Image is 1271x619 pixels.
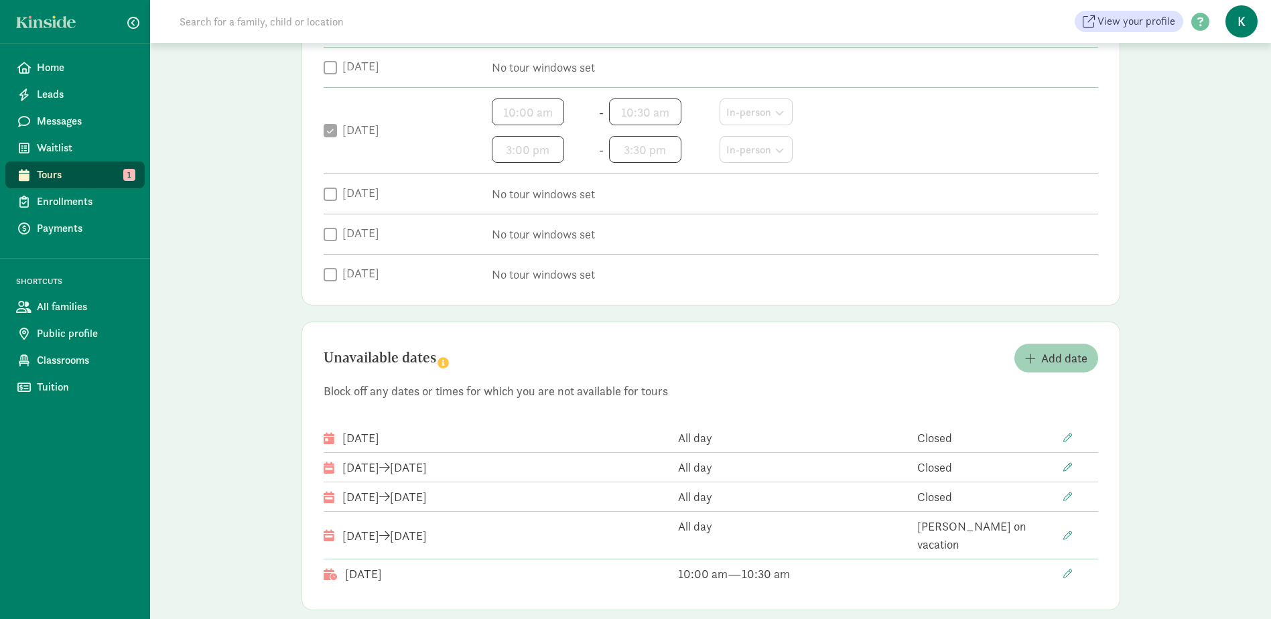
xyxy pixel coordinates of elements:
[678,488,910,506] div: All day
[337,122,379,138] label: [DATE]
[599,103,604,121] span: -
[172,8,547,35] input: Search for a family, child or location
[37,299,134,315] span: All families
[609,136,681,163] input: End time
[342,429,379,447] div: [DATE]
[917,458,1033,476] div: Closed
[609,98,681,125] input: End time
[1204,555,1271,619] iframe: Chat Widget
[678,429,910,447] div: All day
[5,188,145,215] a: Enrollments
[599,141,604,159] span: -
[1075,11,1183,32] a: View your profile
[1041,349,1087,367] span: Add date
[37,220,134,236] span: Payments
[342,458,427,476] div: [DATE] [DATE]
[37,140,134,156] span: Waitlist
[337,265,379,281] label: [DATE]
[37,326,134,342] span: Public profile
[37,60,134,76] span: Home
[324,383,1098,399] p: Block off any dates or times for which you are not available for tours
[917,488,1033,506] div: Closed
[678,517,910,553] div: All day
[678,565,910,583] div: 10:00 am—10:30 am
[324,344,450,372] h2: Unavailable dates
[492,60,1098,76] p: No tour windows set
[342,527,427,545] div: [DATE] [DATE]
[37,379,134,395] span: Tuition
[917,429,1033,447] div: Closed
[37,113,134,129] span: Messages
[5,215,145,242] a: Payments
[5,54,145,81] a: Home
[726,140,786,158] div: In-person
[5,320,145,347] a: Public profile
[37,86,134,102] span: Leads
[492,186,1098,202] p: No tour windows set
[5,81,145,108] a: Leads
[492,226,1098,243] p: No tour windows set
[1014,344,1098,372] button: Add date
[5,135,145,161] a: Waitlist
[5,293,145,320] a: All families
[492,267,1098,283] p: No tour windows set
[5,374,145,401] a: Tuition
[726,102,786,121] div: In-person
[492,136,564,163] input: Start time
[5,108,145,135] a: Messages
[37,167,134,183] span: Tours
[337,185,379,201] label: [DATE]
[5,347,145,374] a: Classrooms
[345,565,382,583] div: [DATE]
[5,161,145,188] a: Tours 1
[37,352,134,368] span: Classrooms
[37,194,134,210] span: Enrollments
[337,225,379,241] label: [DATE]
[917,517,1033,553] div: [PERSON_NAME] on vacation
[123,169,135,181] span: 1
[492,98,564,125] input: Start time
[678,458,910,476] div: All day
[1225,5,1258,38] span: K
[1097,13,1175,29] span: View your profile
[342,488,427,506] div: [DATE] [DATE]
[337,58,379,74] label: [DATE]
